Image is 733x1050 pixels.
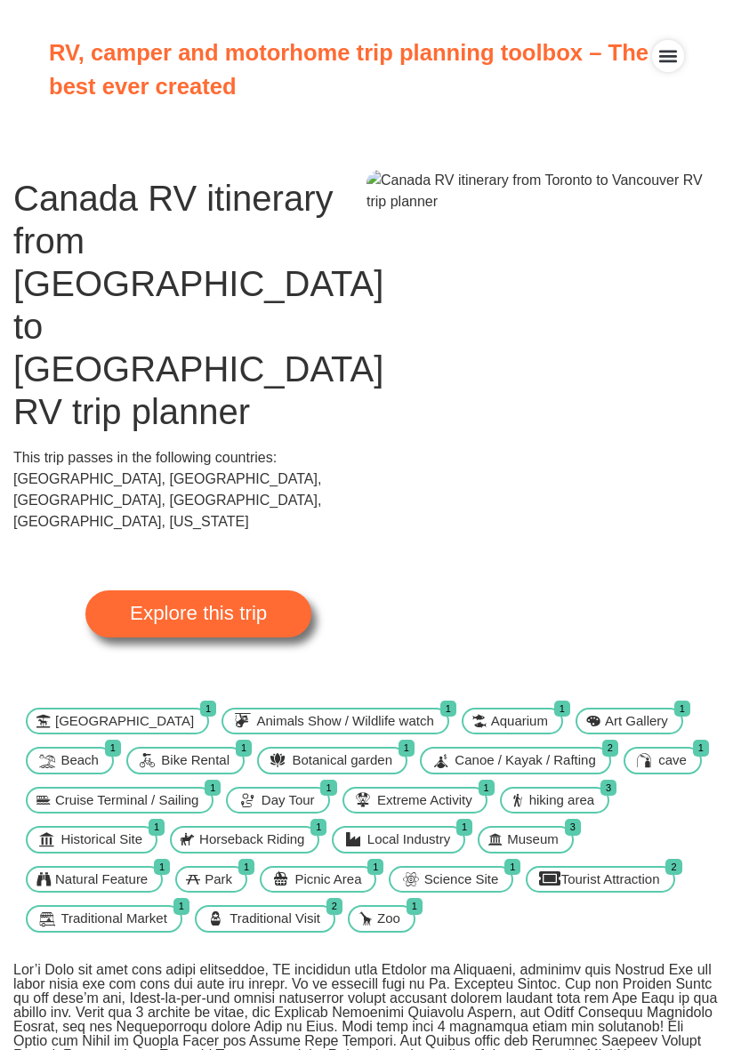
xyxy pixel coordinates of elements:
[487,711,552,732] span: Aquarium
[195,830,309,850] span: Horseback Riding
[310,819,326,836] span: 1
[130,604,267,623] span: Explore this trip
[652,40,684,72] div: Menu Toggle
[51,790,203,811] span: Cruise Terminal / Sailing
[173,898,189,915] span: 1
[503,830,563,850] span: Museum
[238,859,254,876] span: 1
[654,750,691,771] span: cave
[253,711,439,732] span: Animals Show / Wildlife watch
[13,450,321,529] span: This trip passes in the following countries: [GEOGRAPHIC_DATA], [GEOGRAPHIC_DATA], [GEOGRAPHIC_DA...
[154,859,170,876] span: 1
[85,590,311,637] a: Explore this trip
[450,750,600,771] span: Canoe / Kayak / Rafting
[373,909,405,929] span: Zoo
[290,870,366,890] span: Picnic Area
[105,740,121,757] span: 1
[665,859,681,876] span: 2
[693,740,709,757] span: 1
[236,740,252,757] span: 1
[56,830,147,850] span: Historical Site
[525,790,599,811] span: hiking area
[363,830,455,850] span: Local Industry
[13,177,383,433] h1: Canada RV itinerary from [GEOGRAPHIC_DATA] to [GEOGRAPHIC_DATA] RV trip planner
[479,780,495,797] span: 1
[456,819,472,836] span: 1
[56,750,103,771] span: Beach
[257,790,319,811] span: Day Tour
[674,701,690,717] span: 1
[602,740,618,757] span: 2
[56,909,172,929] span: Traditional Market
[320,780,336,797] span: 1
[600,711,673,732] span: Art Gallery
[225,909,325,929] span: Traditional Visit
[205,780,221,797] span: 1
[367,859,383,876] span: 1
[373,790,477,811] span: Extreme Activity
[157,750,234,771] span: Bike Rental
[326,898,342,915] span: 2
[399,740,415,757] span: 1
[287,750,397,771] span: Botanical garden
[554,701,570,717] span: 1
[200,870,237,890] span: Park
[420,870,503,890] span: Science Site
[200,701,216,717] span: 1
[149,819,165,836] span: 1
[504,859,520,876] span: 1
[565,819,581,836] span: 3
[366,170,720,212] img: Canada RV itinerary from Toronto to Vancouver RV trip planner
[51,870,152,890] span: Natural Feature
[51,711,198,732] span: [GEOGRAPHIC_DATA]
[440,701,456,717] span: 1
[557,870,665,890] span: Tourist Attraction
[407,898,423,915] span: 1
[600,780,616,797] span: 3
[49,36,649,104] p: RV, camper and motorhome trip planning toolbox – The best ever created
